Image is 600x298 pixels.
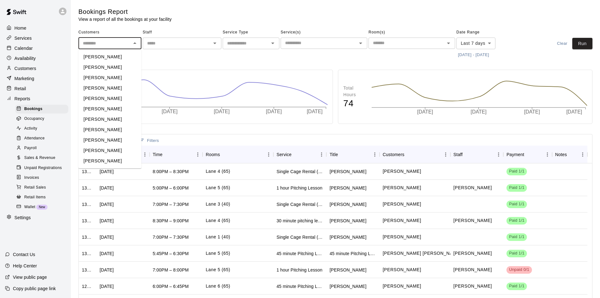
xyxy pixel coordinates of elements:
[338,150,347,159] button: Sort
[82,250,93,257] div: 1300667
[100,267,114,273] div: Thu, Aug 14, 2025
[506,168,527,174] span: Paid 1/1
[383,184,421,191] p: Liam Agnes
[454,266,492,273] p: Justin Evans
[329,146,338,163] div: Title
[506,267,532,273] span: Unpaid 0/1
[5,213,66,222] a: Settings
[223,27,279,38] span: Service Type
[100,250,114,257] div: Wed, Aug 13, 2025
[277,201,323,207] div: Single Cage Rental (65 Foot)
[24,184,46,191] span: Retail Sales
[572,38,592,50] button: Run
[14,75,34,82] p: Marketing
[277,283,323,289] div: 45 minute Pitching Lesson
[15,104,71,114] a: Bookings
[78,83,141,93] li: [PERSON_NAME]
[454,184,492,191] p: Justin Evans
[552,38,572,50] button: Clear
[214,109,230,114] tspan: [DATE]
[82,185,93,191] div: 1304665
[383,250,461,257] p: Jackson Carr
[524,150,533,159] button: Sort
[143,27,221,38] span: Staff
[15,193,68,202] div: Retail Items
[220,150,229,159] button: Sort
[370,150,380,159] button: Menu
[329,234,366,240] div: Dallas Evans
[78,145,141,156] li: [PERSON_NAME]
[277,218,323,224] div: 30 minute pitching lesson
[13,251,35,258] p: Contact Us
[82,234,93,240] div: 1300995
[503,146,552,163] div: Payment
[78,16,172,22] p: View a report of all the bookings at your facility
[524,109,540,115] tspan: [DATE]
[494,150,503,159] button: Menu
[13,274,47,280] p: View public page
[24,155,55,161] span: Sales & Revenue
[456,27,511,38] span: Date Range
[450,146,504,163] div: Staff
[140,150,150,159] button: Menu
[14,45,33,51] p: Calendar
[14,214,31,221] p: Settings
[506,234,527,240] span: Paid 1/1
[5,54,66,63] div: Availability
[78,52,141,62] li: [PERSON_NAME]
[206,266,230,273] p: Lane 5 (65)
[329,185,366,191] div: Liam Agnes
[506,201,527,207] span: Paid 1/1
[153,250,189,257] div: 5:45PM – 6:30PM
[506,283,527,289] span: Paid 1/1
[15,114,71,124] a: Occupancy
[454,146,463,163] div: Staff
[78,62,141,73] li: [PERSON_NAME]
[566,109,582,115] tspan: [DATE]
[153,234,189,240] div: 7:00PM – 7:30PM
[326,146,380,163] div: Title
[162,109,177,114] tspan: [DATE]
[5,74,66,83] a: Marketing
[153,185,189,191] div: 5:00PM – 6:00PM
[404,150,413,159] button: Sort
[150,146,203,163] div: Time
[82,201,93,207] div: 1303944
[506,146,524,163] div: Payment
[82,267,93,273] div: 1300072
[383,146,404,163] div: Customers
[14,85,26,92] p: Retail
[317,150,326,159] button: Menu
[277,146,292,163] div: Service
[15,153,71,163] a: Sales & Revenue
[15,114,68,123] div: Occupancy
[15,173,68,182] div: Invoices
[153,201,189,207] div: 7:00PM – 7:30PM
[441,150,450,159] button: Menu
[15,164,68,172] div: Unpaid Registrations
[78,156,141,166] li: [PERSON_NAME]
[14,35,32,41] p: Services
[417,109,433,115] tspan: [DATE]
[24,126,37,132] span: Activity
[383,266,421,273] p: Leo Godinez
[380,146,450,163] div: Customers
[206,234,230,240] p: Lane 1 (40)
[5,84,66,93] a: Retail
[5,23,66,33] div: Home
[100,218,114,224] div: Thu, Aug 14, 2025
[329,218,366,224] div: Caleb Terrell
[163,150,171,159] button: Sort
[78,93,141,104] li: [PERSON_NAME]
[24,175,39,181] span: Invoices
[153,283,189,289] div: 6:00PM – 6:45PM
[136,136,161,146] button: Show filters
[14,25,26,31] p: Home
[454,217,492,224] p: Justin Evans
[454,250,492,257] p: Nathan Volf
[277,185,323,191] div: 1 hour Pitching Lesson
[5,94,66,103] div: Reports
